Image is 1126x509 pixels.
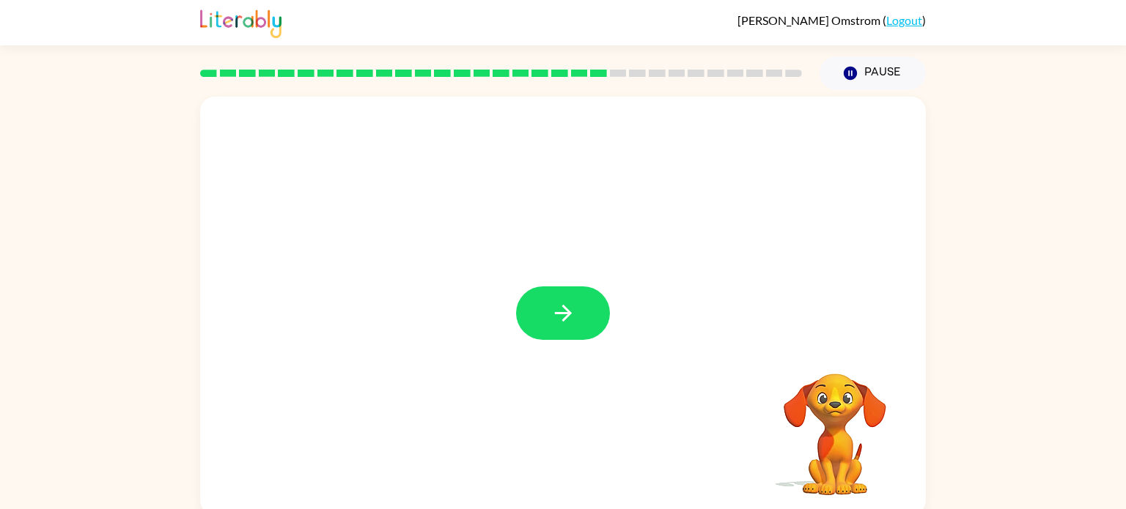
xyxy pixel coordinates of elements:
[762,351,908,497] video: Your browser must support playing .mp4 files to use Literably. Please try using another browser.
[737,13,883,27] span: [PERSON_NAME] Omstrom
[820,56,926,90] button: Pause
[737,13,926,27] div: ( )
[200,6,281,38] img: Literably
[886,13,922,27] a: Logout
